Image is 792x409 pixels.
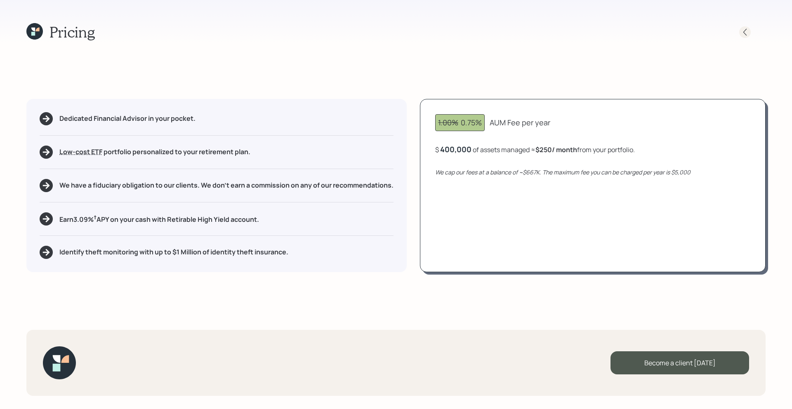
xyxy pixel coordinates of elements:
h5: portfolio personalized to your retirement plan. [59,148,250,156]
div: Become a client [DATE] [610,351,749,374]
span: 1.00% [438,118,458,127]
sup: † [94,214,97,221]
div: AUM Fee per year [490,117,550,128]
h5: Dedicated Financial Advisor in your pocket. [59,115,196,122]
h5: Identify theft monitoring with up to $1 Million of identity theft insurance. [59,248,288,256]
div: $ of assets managed ≈ from your portfolio . [435,144,635,155]
div: 0.75% [438,117,482,128]
b: $250 / month [535,145,577,154]
h5: Earn 3.09 % APY on your cash with Retirable High Yield account. [59,214,259,224]
span: Low-cost ETF [59,147,102,156]
div: 400,000 [440,144,471,154]
h5: We have a fiduciary obligation to our clients. We don't earn a commission on any of our recommend... [59,181,394,189]
h1: Pricing [49,23,95,41]
i: We cap our fees at a balance of ~$667K. The maximum fee you can be charged per year is $5,000 [435,168,691,176]
iframe: Customer reviews powered by Trustpilot [86,339,191,401]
